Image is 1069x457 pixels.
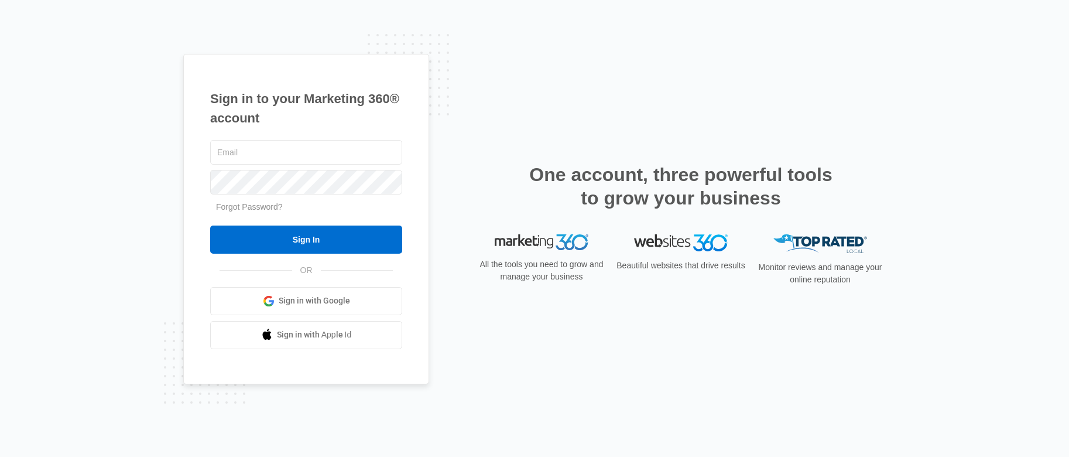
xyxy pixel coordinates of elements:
p: All the tools you need to grow and manage your business [476,258,607,283]
input: Email [210,140,402,165]
span: Sign in with Google [279,295,350,307]
a: Sign in with Apple Id [210,321,402,349]
span: OR [292,264,321,277]
a: Sign in with Google [210,287,402,315]
span: Sign in with Apple Id [277,329,352,341]
input: Sign In [210,226,402,254]
img: Top Rated Local [773,234,867,254]
img: Websites 360 [634,234,728,251]
p: Beautiful websites that drive results [615,260,746,272]
h1: Sign in to your Marketing 360® account [210,89,402,128]
h2: One account, three powerful tools to grow your business [526,163,836,210]
a: Forgot Password? [216,202,283,212]
p: Monitor reviews and manage your online reputation [755,261,886,286]
img: Marketing 360 [495,234,588,251]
